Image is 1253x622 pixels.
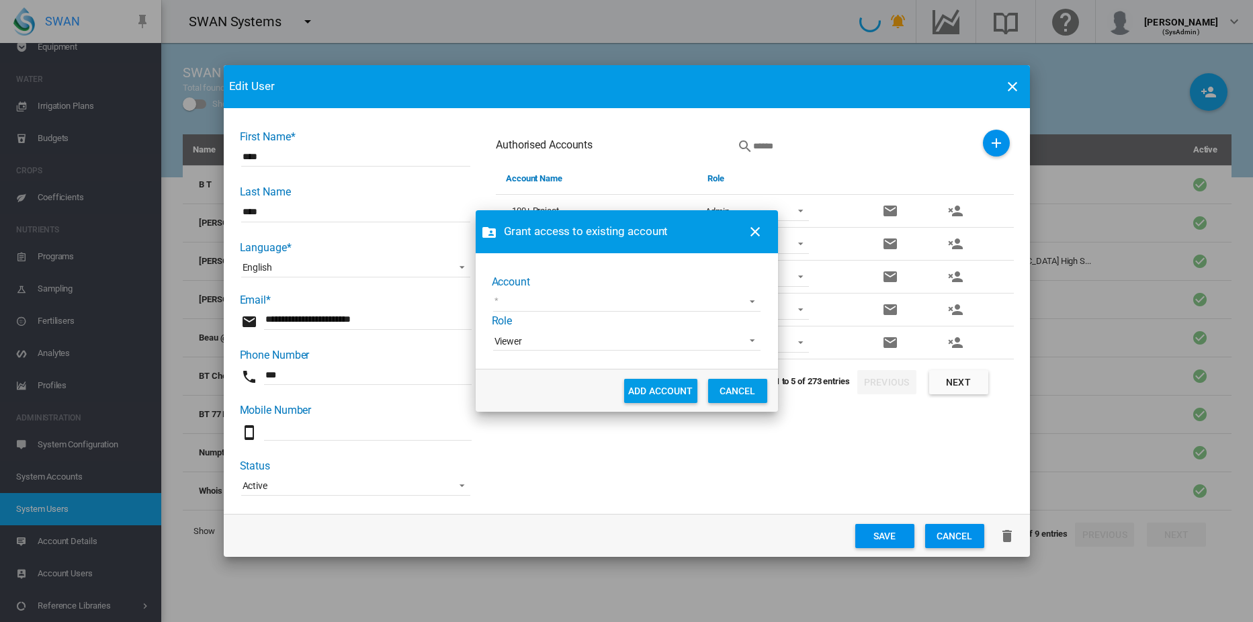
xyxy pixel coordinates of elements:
button: ADD ACCOUNT [624,379,697,403]
div: Viewer [494,336,522,347]
label: Role [492,314,513,327]
md-icon: icon-folder-account [481,224,497,240]
md-icon: icon-close [747,224,763,240]
button: icon-close [742,218,769,245]
md-dialog: Account Role ... [476,210,778,412]
span: Grant access to existing account [504,224,738,240]
button: CANCEL [708,379,767,403]
label: Account [492,275,530,288]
